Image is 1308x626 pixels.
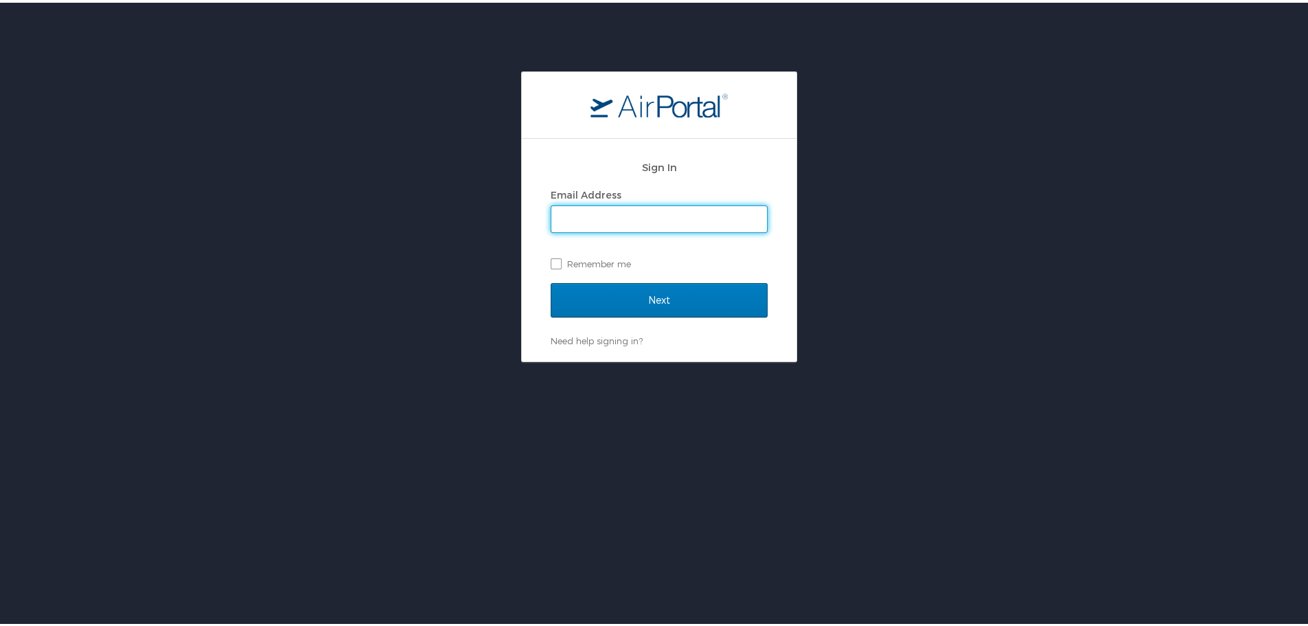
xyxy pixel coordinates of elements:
img: logo [590,90,728,115]
input: Next [551,280,768,315]
h2: Sign In [551,157,768,172]
label: Email Address [551,186,621,198]
a: Need help signing in? [551,333,643,344]
label: Remember me [551,251,768,271]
